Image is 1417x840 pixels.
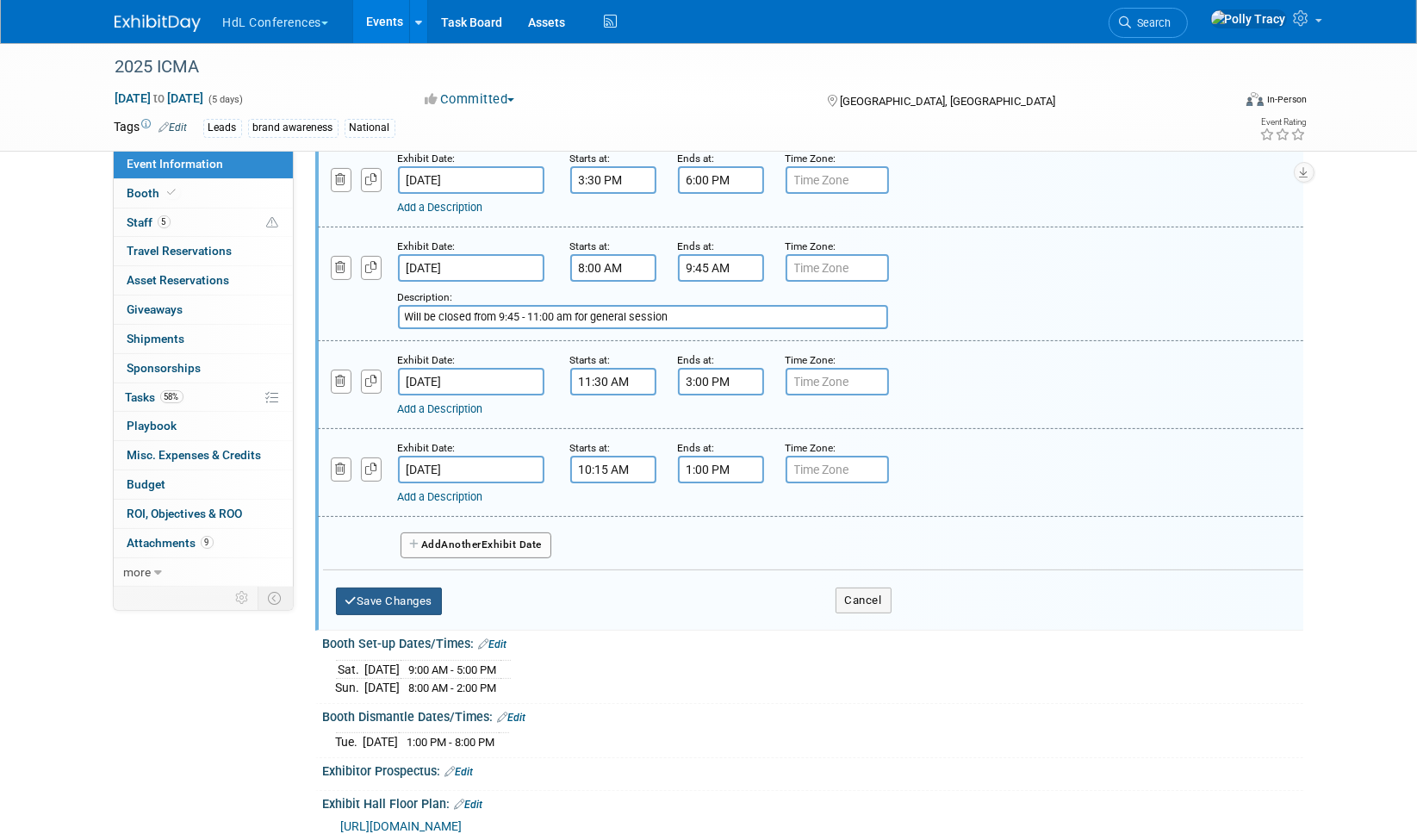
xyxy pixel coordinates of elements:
span: 9:00 AM - 5:00 PM [409,663,497,676]
span: Staff [127,215,171,229]
span: Tasks [126,390,183,404]
div: Event Format [1130,90,1308,115]
a: Playbook [114,412,293,440]
small: Ends at: [678,240,715,252]
small: Starts at: [570,240,611,252]
input: Start Time [570,254,656,282]
input: Start Time [570,456,656,483]
div: brand awareness [248,119,339,137]
span: Shipments [127,332,185,345]
span: Another [442,538,482,551]
span: Giveaways [127,302,183,316]
a: Edit [455,799,483,811]
a: Event Information [114,150,293,178]
a: [URL][DOMAIN_NAME] [341,819,463,833]
a: Attachments9 [114,529,293,557]
a: Budget [114,470,293,499]
button: Cancel [836,588,892,613]
img: Format-Inperson.png [1246,92,1264,106]
span: 9 [201,536,214,549]
small: Exhibit Date: [398,354,456,366]
div: 2025 ICMA [109,52,1206,83]
input: Date [398,368,544,395]
input: Description [398,305,888,329]
a: Edit [159,121,188,134]
a: Add a Description [398,402,483,415]
input: End Time [678,166,764,194]
span: 8:00 AM - 2:00 PM [409,681,497,694]
span: Sponsorships [127,361,202,375]
small: Time Zone: [786,152,836,165]
small: Exhibit Date: [398,240,456,252]
span: Search [1132,16,1172,29]
input: Date [398,166,544,194]
input: Time Zone [786,456,889,483]
span: [GEOGRAPHIC_DATA], [GEOGRAPHIC_DATA] [840,95,1055,108]
input: Start Time [570,166,656,194]
img: Polly Tracy [1210,9,1287,28]
button: Committed [419,90,521,109]
span: Event Information [127,157,224,171]
small: Ends at: [678,152,715,165]
input: End Time [678,456,764,483]
button: Save Changes [336,588,443,615]
input: Date [398,456,544,483]
small: Time Zone: [786,240,836,252]
a: Edit [498,712,526,724]
span: Asset Reservations [127,273,230,287]
td: Sun. [336,679,365,697]
span: (5 days) [208,94,244,105]
div: Exhibit Hall Floor Plan: [323,791,1303,813]
span: 1:00 PM - 8:00 PM [407,736,495,749]
small: Ends at: [678,354,715,366]
span: Booth [127,186,180,200]
small: Starts at: [570,442,611,454]
small: Time Zone: [786,442,836,454]
span: more [124,565,152,579]
td: [DATE] [364,733,399,751]
a: Booth [114,179,293,208]
small: Starts at: [570,152,611,165]
span: Attachments [127,536,214,550]
a: Edit [445,766,474,778]
a: Travel Reservations [114,237,293,265]
a: Edit [479,638,507,650]
img: ExhibitDay [115,15,201,32]
input: Time Zone [786,368,889,395]
span: 5 [158,215,171,228]
a: Giveaways [114,296,293,324]
span: 58% [160,390,183,403]
a: Misc. Expenses & Credits [114,441,293,470]
a: Staff5 [114,208,293,237]
span: ROI, Objectives & ROO [127,507,243,520]
input: Time Zone [786,166,889,194]
a: Add a Description [398,490,483,503]
span: Budget [127,477,166,491]
a: Search [1109,8,1188,38]
div: Exhibitor Prospectus: [323,758,1303,781]
input: Time Zone [786,254,889,282]
span: Potential Scheduling Conflict -- at least one attendee is tagged in another overlapping event. [267,215,279,231]
td: Toggle Event Tabs [258,587,293,609]
a: Sponsorships [114,354,293,383]
div: Booth Set-up Dates/Times: [323,631,1303,653]
a: more [114,558,293,587]
span: Misc. Expenses & Credits [127,448,262,462]
div: In-Person [1266,93,1307,106]
small: Exhibit Date: [398,442,456,454]
td: Tags [115,118,188,138]
small: Description: [398,291,453,303]
small: Exhibit Date: [398,152,456,165]
a: Tasks58% [114,383,293,412]
div: National [345,119,395,137]
input: Date [398,254,544,282]
td: Sat. [336,660,365,679]
i: Booth reservation complete [168,188,177,197]
a: Add a Description [398,201,483,214]
span: Travel Reservations [127,244,233,258]
td: Personalize Event Tab Strip [228,587,258,609]
input: End Time [678,368,764,395]
td: [DATE] [365,660,401,679]
span: to [152,91,168,105]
